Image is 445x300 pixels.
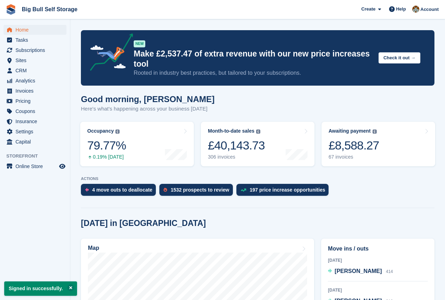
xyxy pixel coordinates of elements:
a: menu [4,161,66,171]
h2: [DATE] in [GEOGRAPHIC_DATA] [81,219,206,228]
div: Occupancy [87,128,114,134]
span: Storefront [6,153,70,160]
p: Rooted in industry best practices, but tailored to your subscriptions. [134,69,373,77]
button: Check it out → [379,52,420,64]
div: Month-to-date sales [208,128,254,134]
div: 4 move outs to deallocate [92,187,152,193]
span: 414 [386,269,393,274]
a: menu [4,137,66,147]
div: [DATE] [328,257,428,264]
img: price_increase_opportunities-93ffe204e8149a01c8c9dc8f82e8f89637d9d84a8eef4429ea346261dce0b2c0.svg [241,188,246,192]
a: menu [4,106,66,116]
a: menu [4,96,66,106]
a: Big Bull Self Storage [19,4,80,15]
span: Coupons [15,106,58,116]
span: CRM [15,66,58,75]
a: menu [4,76,66,86]
div: £40,143.73 [208,138,265,153]
span: Create [361,6,375,13]
img: icon-info-grey-7440780725fd019a000dd9b08b2336e03edf1995a4989e88bcd33f0948082b44.svg [256,129,260,134]
p: Here's what's happening across your business [DATE] [81,105,215,113]
a: menu [4,45,66,55]
div: 1532 prospects to review [171,187,229,193]
span: Account [420,6,439,13]
div: [DATE] [328,287,428,293]
img: price-adjustments-announcement-icon-8257ccfd72463d97f412b2fc003d46551f7dbcb40ab6d574587a9cd5c0d94... [84,33,133,73]
a: [PERSON_NAME] 414 [328,267,393,276]
div: £8,588.27 [329,138,379,153]
a: Month-to-date sales £40,143.73 306 invoices [201,122,314,166]
span: Capital [15,137,58,147]
h1: Good morning, [PERSON_NAME] [81,94,215,104]
a: menu [4,66,66,75]
span: Subscriptions [15,45,58,55]
a: 197 price increase opportunities [236,184,332,199]
div: 197 price increase opportunities [250,187,325,193]
span: Tasks [15,35,58,45]
div: 67 invoices [329,154,379,160]
div: 306 invoices [208,154,265,160]
a: menu [4,35,66,45]
a: menu [4,116,66,126]
img: stora-icon-8386f47178a22dfd0bd8f6a31ec36ba5ce8667c1dd55bd0f319d3a0aa187defe.svg [6,4,16,15]
div: NEW [134,40,145,47]
img: icon-info-grey-7440780725fd019a000dd9b08b2336e03edf1995a4989e88bcd33f0948082b44.svg [373,129,377,134]
a: menu [4,55,66,65]
p: ACTIONS [81,176,434,181]
span: Pricing [15,96,58,106]
a: Awaiting payment £8,588.27 67 invoices [322,122,435,166]
a: menu [4,127,66,136]
h2: Map [88,245,99,251]
h2: Move ins / outs [328,245,428,253]
span: Settings [15,127,58,136]
span: Online Store [15,161,58,171]
p: Make £2,537.47 of extra revenue with our new price increases tool [134,49,373,69]
div: Awaiting payment [329,128,371,134]
span: [PERSON_NAME] [335,268,382,274]
div: 0.19% [DATE] [87,154,126,160]
span: Sites [15,55,58,65]
a: 1532 prospects to review [159,184,236,199]
span: Home [15,25,58,35]
a: Occupancy 79.77% 0.19% [DATE] [80,122,194,166]
span: Invoices [15,86,58,96]
a: menu [4,25,66,35]
img: prospect-51fa495bee0391a8d652442698ab0144808aea92771e9ea1ae160a38d050c398.svg [164,188,167,192]
span: Analytics [15,76,58,86]
img: move_outs_to_deallocate_icon-f764333ba52eb49d3ac5e1228854f67142a1ed5810a6f6cc68b1a99e826820c5.svg [85,188,89,192]
a: 4 move outs to deallocate [81,184,159,199]
img: icon-info-grey-7440780725fd019a000dd9b08b2336e03edf1995a4989e88bcd33f0948082b44.svg [115,129,120,134]
img: Mike Llewellen Palmer [412,6,419,13]
a: Preview store [58,162,66,171]
a: menu [4,86,66,96]
div: 79.77% [87,138,126,153]
p: Signed in successfully. [4,281,77,296]
span: Insurance [15,116,58,126]
span: Help [396,6,406,13]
